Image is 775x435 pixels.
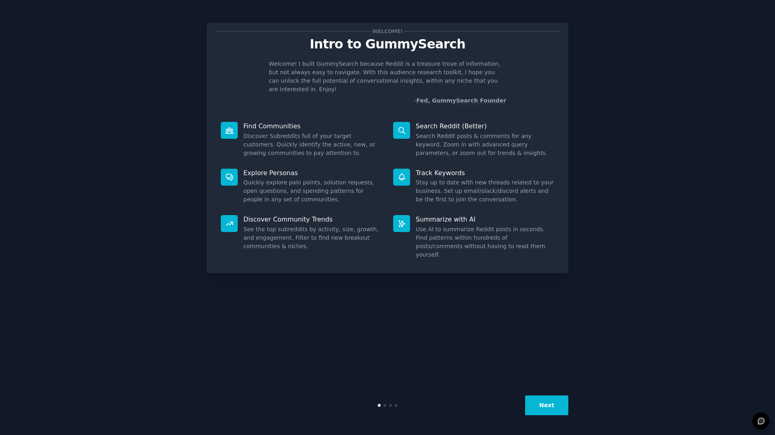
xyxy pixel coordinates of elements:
button: Next [525,395,568,415]
p: Explore Personas [243,169,382,177]
dd: Use AI to summarize Reddit posts in seconds. Find patterns within hundreds of posts/comments with... [416,225,554,259]
a: Fed, GummySearch Founder [416,97,506,104]
p: Summarize with AI [416,215,554,224]
div: - [414,96,506,105]
dd: See the top subreddits by activity, size, growth, and engagement. Filter to find new breakout com... [243,225,382,251]
p: Welcome! I built GummySearch because Reddit is a treasure trove of information, but not always ea... [269,60,506,94]
dd: Search Reddit posts & comments for any keyword. Zoom in with advanced query parameters, or zoom o... [416,132,554,157]
p: Find Communities [243,122,382,130]
p: Discover Community Trends [243,215,382,224]
p: Intro to GummySearch [215,37,560,51]
dd: Stay up to date with new threads related to your business. Set up email/slack/discord alerts and ... [416,178,554,204]
p: Search Reddit (Better) [416,122,554,130]
dd: Discover Subreddits full of your target customers. Quickly identify the active, new, or growing c... [243,132,382,157]
span: Welcome! [371,27,404,36]
p: Track Keywords [416,169,554,177]
dd: Quickly explore pain points, solution requests, open questions, and spending patterns for people ... [243,178,382,204]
